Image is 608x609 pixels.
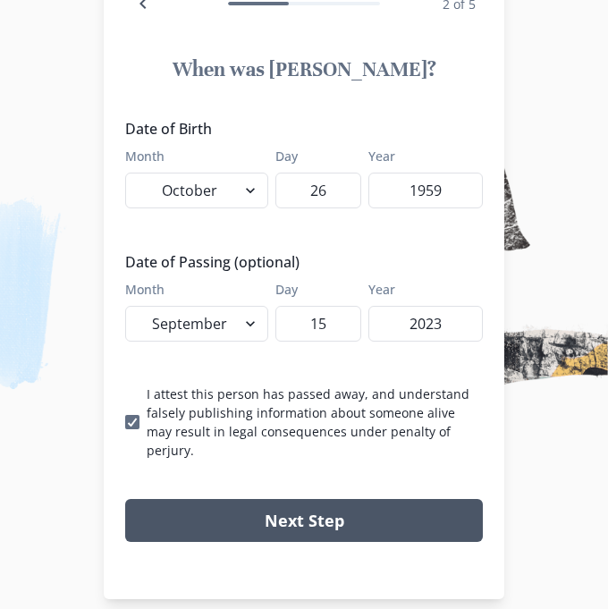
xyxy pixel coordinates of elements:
button: Next Step [125,499,483,542]
legend: Date of Passing (optional) [125,251,472,273]
label: Year [368,147,472,165]
label: Year [368,280,472,299]
label: Day [275,147,350,165]
h1: When was [PERSON_NAME]? [125,57,483,83]
p: I attest this person has passed away, and understand falsely publishing information about someone... [147,385,483,460]
legend: Date of Birth [125,118,472,140]
label: Month [125,147,258,165]
label: Day [275,280,350,299]
label: Month [125,280,258,299]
